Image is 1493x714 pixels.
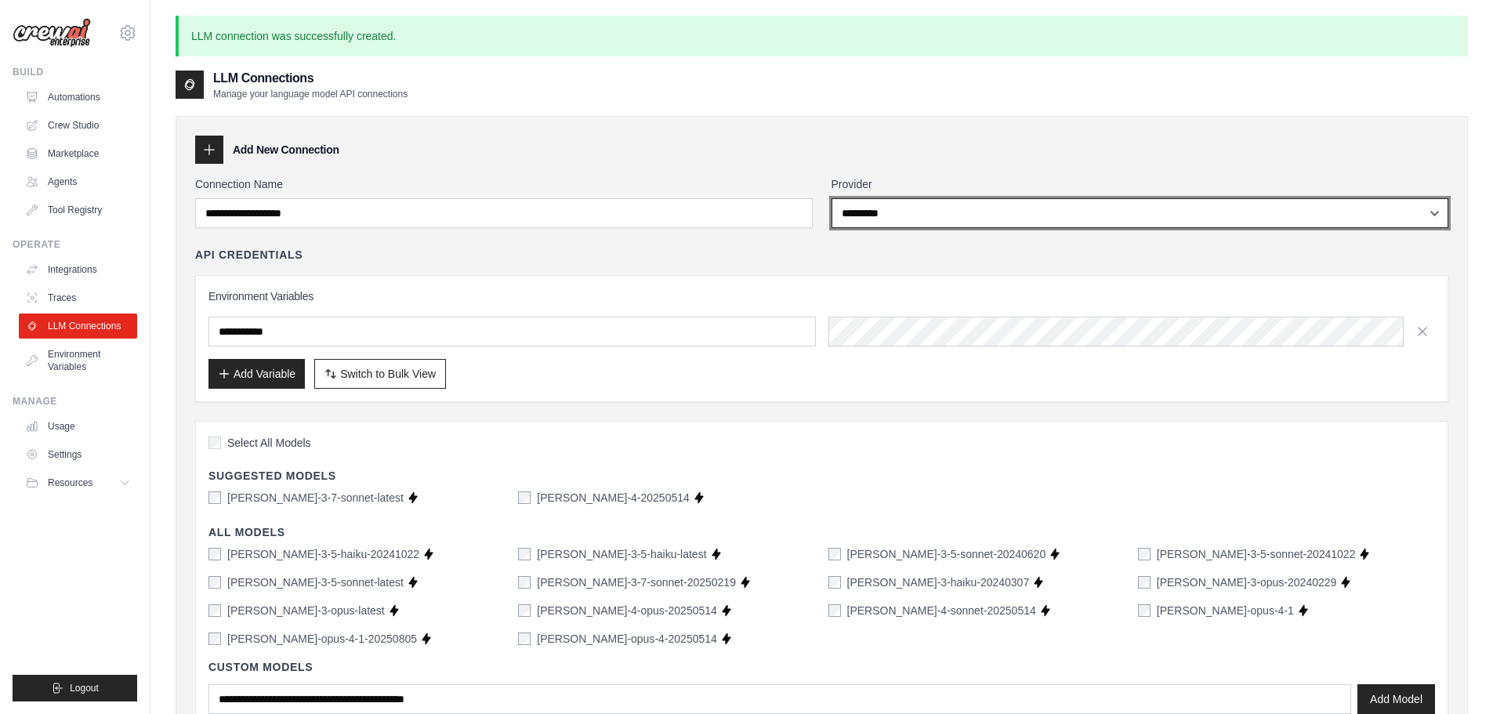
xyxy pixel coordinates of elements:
label: claude-3-opus-20240229 [1157,574,1337,590]
input: claude-3-haiku-20240307 [828,576,841,589]
div: Build [13,66,137,78]
div: Operate [13,238,137,251]
input: claude-opus-4-1-20250805 [208,632,221,645]
label: claude-4-opus-20250514 [537,603,717,618]
input: claude-3-5-sonnet-latest [208,576,221,589]
input: claude-4-sonnet-20250514 [828,604,841,617]
h3: Environment Variables [208,288,1435,304]
a: Settings [19,442,137,467]
label: claude-3-5-haiku-latest [537,546,706,562]
a: Environment Variables [19,342,137,379]
label: claude-opus-4-20250514 [537,631,717,647]
a: Tool Registry [19,198,137,223]
a: LLM Connections [19,314,137,339]
div: Manage [13,395,137,408]
a: Traces [19,285,137,310]
input: claude-sonnet-4-20250514 [518,491,531,504]
a: Crew Studio [19,113,137,138]
button: Add Model [1357,684,1435,714]
h3: Add New Connection [233,142,339,158]
label: Provider [832,176,1449,192]
h4: All Models [208,524,1435,540]
button: Add Variable [208,359,305,389]
label: claude-3-5-sonnet-latest [227,574,404,590]
span: Switch to Bulk View [340,366,436,382]
input: claude-3-7-sonnet-20250219 [518,576,531,589]
input: Select All Models [208,437,221,449]
h2: LLM Connections [213,69,408,88]
a: Automations [19,85,137,110]
a: Integrations [19,257,137,282]
label: claude-opus-4-1-20250805 [227,631,417,647]
input: claude-3-7-sonnet-latest [208,491,221,504]
p: LLM connection was successfully created. [176,16,1468,56]
label: claude-3-5-haiku-20241022 [227,546,419,562]
label: claude-4-sonnet-20250514 [847,603,1036,618]
label: claude-3-haiku-20240307 [847,574,1030,590]
input: claude-3-opus-latest [208,604,221,617]
h4: Custom Models [208,659,1435,675]
span: Resources [48,477,92,489]
label: claude-3-opus-latest [227,603,385,618]
label: claude-3-7-sonnet-latest [227,490,404,506]
a: Usage [19,414,137,439]
input: claude-3-5-haiku-latest [518,548,531,560]
button: Logout [13,675,137,701]
label: claude-sonnet-4-20250514 [537,490,690,506]
label: Connection Name [195,176,813,192]
input: claude-3-5-haiku-20241022 [208,548,221,560]
label: claude-3-5-sonnet-20240620 [847,546,1046,562]
a: Marketplace [19,141,137,166]
input: claude-3-opus-20240229 [1138,576,1151,589]
label: claude-3-7-sonnet-20250219 [537,574,736,590]
input: claude-opus-4-20250514 [518,632,531,645]
h4: Suggested Models [208,468,1435,484]
button: Switch to Bulk View [314,359,446,389]
label: claude-3-5-sonnet-20241022 [1157,546,1356,562]
input: claude-3-5-sonnet-20240620 [828,548,841,560]
a: Agents [19,169,137,194]
p: Manage your language model API connections [213,88,408,100]
input: claude-4-opus-20250514 [518,604,531,617]
label: claude-opus-4-1 [1157,603,1294,618]
button: Resources [19,470,137,495]
span: Logout [70,682,99,694]
span: Select All Models [227,435,311,451]
input: claude-opus-4-1 [1138,604,1151,617]
img: Logo [13,18,91,48]
input: claude-3-5-sonnet-20241022 [1138,548,1151,560]
h4: API Credentials [195,247,303,263]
